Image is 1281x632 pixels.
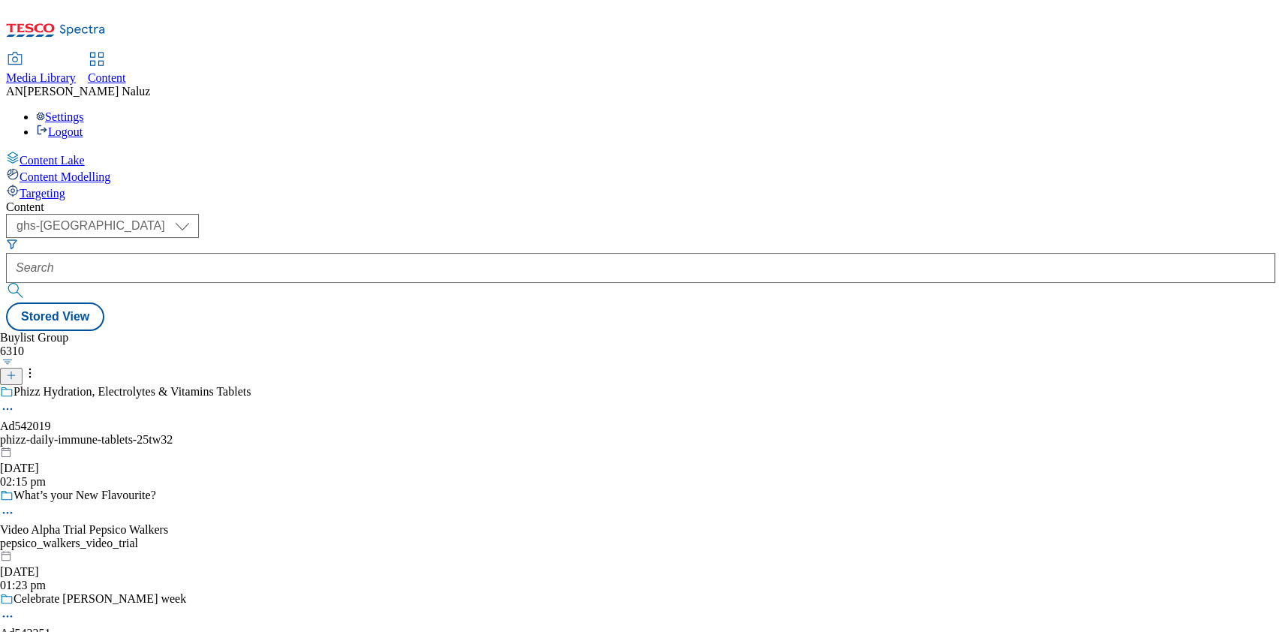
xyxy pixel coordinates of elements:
[6,151,1275,167] a: Content Lake
[20,154,85,167] span: Content Lake
[6,85,23,98] span: AN
[23,85,150,98] span: [PERSON_NAME] Naluz
[6,238,18,250] svg: Search Filters
[6,200,1275,214] div: Content
[6,302,104,331] button: Stored View
[36,125,83,138] a: Logout
[6,71,76,84] span: Media Library
[14,385,251,399] div: Phizz Hydration, Electrolytes & Vitamins Tablets
[20,187,65,200] span: Targeting
[88,53,126,85] a: Content
[14,592,186,606] div: Celebrate [PERSON_NAME] week
[36,110,84,123] a: Settings
[20,170,110,183] span: Content Modelling
[6,253,1275,283] input: Search
[14,489,156,502] div: What’s your New Flavourite?
[88,71,126,84] span: Content
[6,167,1275,184] a: Content Modelling
[6,53,76,85] a: Media Library
[6,184,1275,200] a: Targeting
